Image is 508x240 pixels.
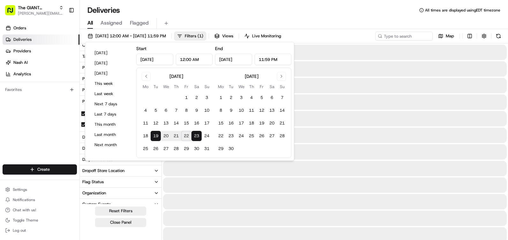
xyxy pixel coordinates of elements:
span: Log out [13,228,26,233]
button: 29 [181,144,191,154]
button: Dropoff Address [80,154,161,165]
button: Map [435,32,457,41]
div: Dropoff Business Name [82,146,126,151]
span: Analytics [13,71,31,77]
button: 23 [191,131,202,141]
a: Deliveries [3,34,79,45]
button: 27 [267,131,277,141]
input: Time [176,54,213,65]
button: 28 [171,144,181,154]
button: Live Monitoring [242,32,284,41]
div: Dropoff Address [82,157,113,162]
button: 3 [236,93,246,103]
a: Powered byPylon [45,108,77,113]
a: 💻API Documentation [51,90,105,101]
button: 14 [171,118,181,128]
button: Tags [80,51,161,62]
span: Settings [13,187,27,192]
button: 16 [226,118,236,128]
button: 22 [216,131,226,141]
button: 20 [267,118,277,128]
div: Favorites [3,85,77,95]
th: Sunday [202,83,212,90]
th: Monday [216,83,226,90]
button: 24 [236,131,246,141]
button: Dropoff Full Name [80,132,161,143]
button: 21 [171,131,181,141]
button: 26 [151,144,161,154]
button: 8 [181,105,191,116]
button: [DATE] [92,49,130,57]
button: 6 [267,93,277,103]
img: Nash [6,6,19,19]
button: 11 [246,105,257,116]
label: Start [136,46,146,51]
button: Pickup Store Location1 [80,96,161,107]
div: Pickup Address [82,87,112,93]
div: [DATE] [169,73,183,79]
button: 13 [161,118,171,128]
span: API Documentation [60,93,102,99]
button: 7 [277,93,287,103]
span: ( 1 ) [198,33,203,39]
button: Dropoff Business Name [80,143,161,154]
a: Orders [3,23,79,33]
button: 15 [216,118,226,128]
p: Welcome 👋 [6,26,116,36]
div: Pickup Business Name [82,76,125,82]
th: Sunday [277,83,287,90]
button: 27 [161,144,171,154]
button: 2 [226,93,236,103]
label: End [215,46,223,51]
button: [PERSON_NAME][EMAIL_ADDRESS][PERSON_NAME][DOMAIN_NAME] [18,11,63,16]
button: Log out [3,226,77,235]
input: Clear [17,41,105,48]
th: Tuesday [151,83,161,90]
button: 26 [257,131,267,141]
button: Refresh [494,32,503,41]
button: 21 [277,118,287,128]
button: 30 [191,144,202,154]
div: Created By [82,42,104,48]
button: 4 [246,93,257,103]
div: Start new chat [22,61,105,67]
a: 📗Knowledge Base [4,90,51,101]
div: 📗 [6,93,11,98]
button: [DATE] 12:00 AM - [DATE] 11:59 PM [85,32,169,41]
button: 4 [140,105,151,116]
th: Thursday [171,83,181,90]
button: Next month [92,140,130,149]
span: Live Monitoring [252,33,281,39]
button: 8 [216,105,226,116]
button: Chat with us! [3,206,77,214]
button: This week [92,79,130,88]
span: Filters [185,33,203,39]
th: Wednesday [161,83,171,90]
button: Dropoff Store Location [80,165,161,176]
input: Date [136,54,173,65]
button: 25 [246,131,257,141]
button: 3 [202,93,212,103]
button: Last 7 days [92,110,130,119]
button: 10 [236,105,246,116]
button: 16 [191,118,202,128]
div: We're available if you need us! [22,67,81,72]
button: 13 [267,105,277,116]
a: Analytics [3,69,79,79]
button: 9 [191,105,202,116]
span: Providers [13,48,31,54]
button: Pickup Full Name [80,62,161,73]
div: Tags [82,54,91,59]
button: Created By [80,40,161,51]
div: Custom Events [82,201,111,207]
button: [DATE] [92,59,130,68]
button: Toggle Theme [3,216,77,225]
a: Providers [3,46,79,56]
span: Map [446,33,454,39]
button: Next 7 days [92,100,130,109]
button: 6 [161,105,171,116]
div: 💻 [54,93,59,98]
th: Tuesday [226,83,236,90]
button: The GIANT Company [18,4,56,11]
button: 20 [161,131,171,141]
